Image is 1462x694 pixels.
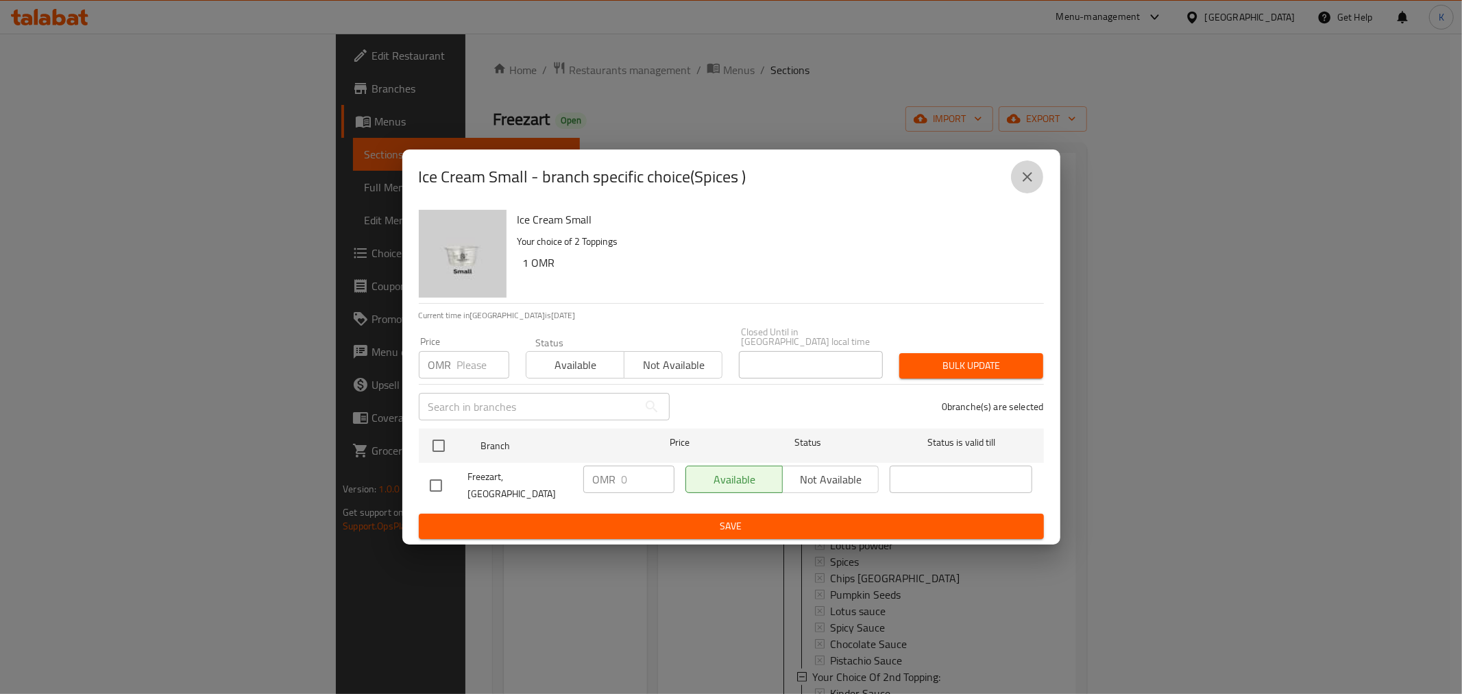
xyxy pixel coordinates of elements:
h6: Ice Cream Small [517,210,1033,229]
p: Current time in [GEOGRAPHIC_DATA] is [DATE] [419,309,1044,322]
button: Bulk update [899,353,1043,379]
span: Not available [630,355,717,375]
button: close [1011,160,1044,193]
p: Your choice of 2 Toppings [517,233,1033,250]
p: OMR [593,471,616,488]
button: Save [419,514,1044,539]
span: Freezart, [GEOGRAPHIC_DATA] [468,468,572,503]
button: Available [526,351,624,379]
p: 0 branche(s) are selected [942,400,1044,414]
span: Available [532,355,619,375]
span: Status [736,434,879,451]
h6: 1 OMR [523,253,1033,272]
h2: Ice Cream Small - branch specific choice(Spices ) [419,166,746,188]
input: Search in branches [419,393,638,420]
span: Branch [480,438,623,455]
span: Price [634,434,725,451]
span: Bulk update [910,357,1032,374]
p: OMR [428,357,452,373]
span: Status is valid till [890,434,1032,451]
input: Please enter price [622,466,674,493]
img: Ice Cream Small [419,210,507,298]
input: Please enter price [457,351,509,379]
button: Not available [624,351,722,379]
span: Save [430,518,1033,535]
